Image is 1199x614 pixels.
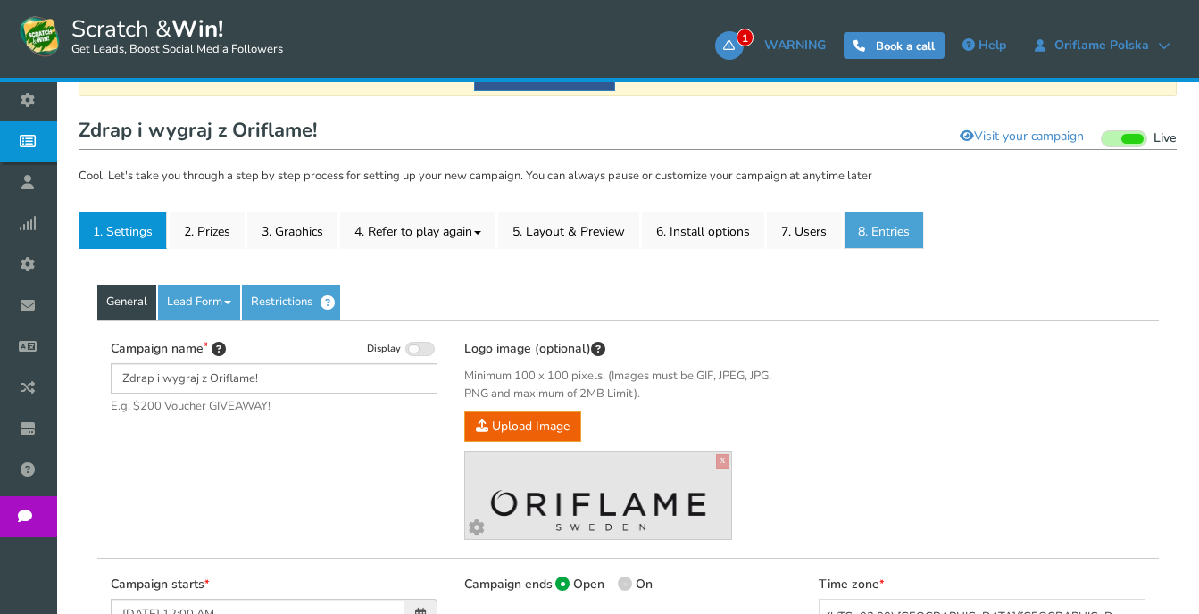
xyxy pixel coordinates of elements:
a: 1WARNING [715,31,835,60]
span: 1 [737,29,754,46]
small: Get Leads, Boost Social Media Followers [71,43,283,57]
p: Cool. Let's take you through a step by step process for setting up your new campaign. You can alw... [79,168,1177,186]
a: 1. Settings [79,212,167,249]
span: Scratch & [62,13,283,58]
a: 8. Entries [844,212,924,249]
strong: Win! [171,13,223,45]
a: Visit your campaign [948,121,1095,152]
span: Tip: Choose a title that will attract more entries. For example: “Scratch & win a bracelet” will ... [212,340,226,360]
span: On [636,576,653,593]
span: E.g. $200 Voucher GIVEAWAY! [111,398,437,416]
span: Live [1153,130,1177,147]
span: Oriflame Polska [1045,38,1158,53]
label: Campaign name [111,339,226,359]
a: X [716,454,730,469]
label: Campaign starts [111,577,209,593]
span: WARNING [764,37,826,54]
a: General [97,285,156,320]
a: 4. Refer to play again [340,212,495,249]
span: Open [573,576,604,593]
a: 7. Users [767,212,841,249]
span: This image will be displayed on top of your contest screen. You can upload & preview different im... [591,340,605,360]
a: Lead Form [158,285,240,320]
h1: Zdrap i wygraj z Oriflame! [79,114,1177,150]
a: 6. Install options [642,212,764,249]
span: Book a call [876,38,935,54]
a: 3. Graphics [247,212,337,249]
a: 2. Prizes [170,212,245,249]
label: Logo image (optional) [464,339,605,359]
span: Minimum 100 x 100 pixels. (Images must be GIF, JPEG, JPG, PNG and maximum of 2MB Limit). [464,368,791,402]
span: Help [978,37,1006,54]
label: Campaign ends [464,577,553,593]
a: Restrictions [242,285,340,320]
a: Help [953,31,1015,60]
span: Display [367,343,401,356]
img: Scratch and Win [18,13,62,58]
label: Time zone [819,577,884,593]
a: 5. Layout & Preview [498,212,639,249]
a: Scratch &Win! Get Leads, Boost Social Media Followers [18,13,283,58]
a: Book a call [844,32,945,59]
